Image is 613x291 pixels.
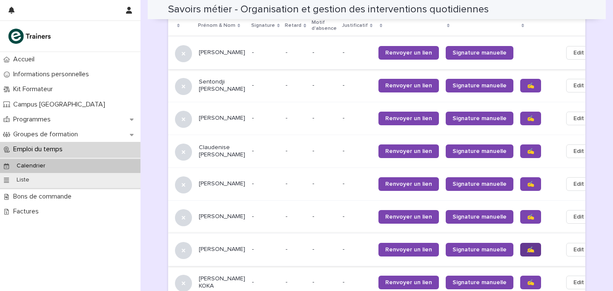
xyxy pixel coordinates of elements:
a: Renvoyer un lien [378,243,439,256]
button: Edit [566,144,591,158]
span: Edit [573,180,584,188]
button: Edit [566,112,591,125]
button: Edit [566,210,591,224]
p: Campus [GEOGRAPHIC_DATA] [10,101,112,109]
p: - [252,147,279,155]
p: - [252,115,279,122]
p: - [286,211,289,220]
span: Renvoyer un lien [385,50,432,56]
p: - [252,213,279,220]
tr: Claudenise [PERSON_NAME]--- --Renvoyer un lienSignature manuelle✍️Edit [168,135,605,167]
span: ✍️ [527,247,534,253]
span: Edit [573,114,584,123]
p: - [343,147,372,155]
tr: [PERSON_NAME]--- --Renvoyer un lienSignature manuelleEdit [168,36,605,69]
a: Renvoyer un lien [378,112,439,125]
p: - [252,180,279,187]
p: Retard [285,21,301,30]
p: Sentondji [PERSON_NAME] [199,78,245,93]
p: [PERSON_NAME] [199,49,245,56]
p: - [312,115,336,122]
a: ✍️ [520,177,541,191]
a: Signature manuelle [446,79,513,92]
p: Liste [10,176,36,184]
p: - [343,115,372,122]
p: Factures [10,207,46,216]
a: Renvoyer un lien [378,210,439,224]
p: - [343,180,372,187]
span: Signature manuelle [453,83,507,89]
a: ✍️ [520,210,541,224]
span: Renvoyer un lien [385,214,432,220]
a: Signature manuelle [446,276,513,289]
p: - [312,82,336,89]
p: - [252,279,279,286]
span: ✍️ [527,181,534,187]
p: Prénom & Nom [198,21,235,30]
p: - [252,49,279,56]
p: - [286,113,289,122]
a: ✍️ [520,112,541,125]
p: - [252,82,279,89]
a: Signature manuelle [446,46,513,60]
a: Renvoyer un lien [378,177,439,191]
p: Bons de commande [10,193,78,201]
p: - [343,246,372,253]
span: ✍️ [527,214,534,220]
span: ✍️ [527,115,534,121]
button: Edit [566,46,591,60]
span: Signature manuelle [453,214,507,220]
span: Renvoyer un lien [385,148,432,154]
a: ✍️ [520,243,541,256]
p: [PERSON_NAME] [199,246,245,253]
a: Signature manuelle [446,243,513,256]
p: - [312,246,336,253]
p: Motif d'absence [312,18,337,34]
tr: [PERSON_NAME]--- --Renvoyer un lienSignature manuelle✍️Edit [168,167,605,200]
p: - [312,147,336,155]
p: - [286,277,289,286]
a: Renvoyer un lien [378,46,439,60]
p: [PERSON_NAME] [199,115,245,122]
a: Signature manuelle [446,177,513,191]
p: - [343,82,372,89]
p: Emploi du temps [10,145,69,153]
span: Edit [573,81,584,90]
tr: [PERSON_NAME]--- --Renvoyer un lienSignature manuelle✍️Edit [168,200,605,233]
tr: [PERSON_NAME]--- --Renvoyer un lienSignature manuelle✍️Edit [168,102,605,135]
span: Renvoyer un lien [385,181,432,187]
a: Renvoyer un lien [378,276,439,289]
p: Signature [251,21,275,30]
span: Renvoyer un lien [385,279,432,285]
p: - [286,47,289,56]
p: - [252,246,279,253]
p: Informations personnelles [10,70,96,78]
a: Signature manuelle [446,112,513,125]
a: Renvoyer un lien [378,79,439,92]
p: - [286,179,289,187]
span: Edit [573,245,584,254]
a: ✍️ [520,276,541,289]
a: ✍️ [520,79,541,92]
span: Signature manuelle [453,50,507,56]
span: Signature manuelle [453,279,507,285]
button: Edit [566,276,591,289]
button: Edit [566,79,591,92]
span: ✍️ [527,279,534,285]
p: Groupes de formation [10,130,85,138]
a: ✍️ [520,144,541,158]
span: Signature manuelle [453,115,507,121]
p: Calendrier [10,162,52,170]
p: - [343,213,372,220]
a: Signature manuelle [446,210,513,224]
p: - [312,180,336,187]
a: Signature manuelle [446,144,513,158]
span: Renvoyer un lien [385,247,432,253]
p: - [343,49,372,56]
p: Claudenise [PERSON_NAME] [199,144,245,158]
p: - [343,279,372,286]
h2: Savoirs métier - Organisation et gestion des interventions quotidiennes [168,3,489,16]
span: Signature manuelle [453,148,507,154]
p: [PERSON_NAME] KOKA [199,275,245,290]
img: K0CqGN7SDeD6s4JG8KQk [7,28,54,45]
